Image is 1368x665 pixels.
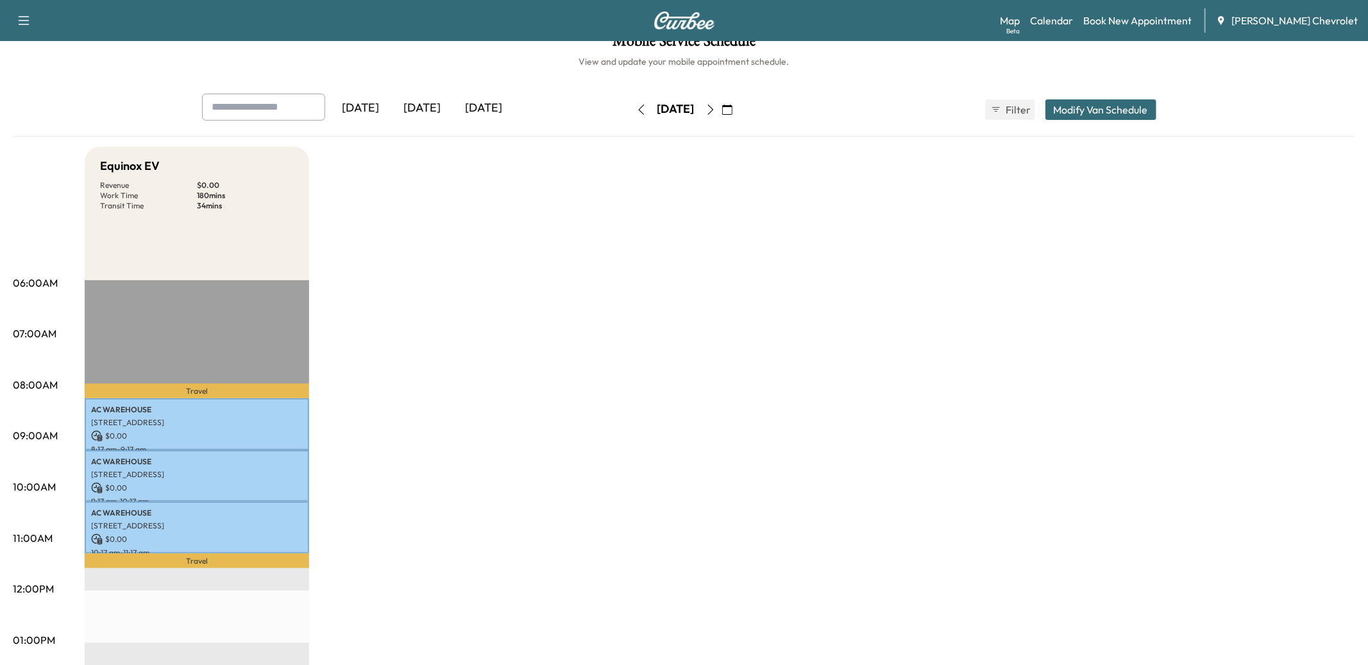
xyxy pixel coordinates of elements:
p: [STREET_ADDRESS] [91,521,303,531]
p: 06:00AM [13,275,58,290]
p: AC WAREHOUSE [91,508,303,518]
img: Curbee Logo [654,12,715,29]
div: [DATE] [330,94,392,123]
p: 34 mins [197,201,294,211]
p: [STREET_ADDRESS] [91,469,303,480]
p: Travel [85,553,309,568]
p: Work Time [100,190,197,201]
p: 9:17 am - 10:17 am [91,496,303,507]
p: AC WAREHOUSE [91,405,303,415]
p: Revenue [100,180,197,190]
span: Filter [1006,102,1029,117]
p: AC WAREHOUSE [91,457,303,467]
p: 09:00AM [13,428,58,443]
a: Calendar [1030,13,1073,28]
p: $ 0.00 [197,180,294,190]
span: [PERSON_NAME] Chevrolet [1231,13,1358,28]
p: 11:00AM [13,530,53,546]
p: 01:00PM [13,632,55,648]
p: $ 0.00 [91,430,303,442]
p: 07:00AM [13,326,56,341]
div: Beta [1006,26,1020,36]
p: 180 mins [197,190,294,201]
div: [DATE] [453,94,515,123]
a: Book New Appointment [1083,13,1192,28]
p: 10:17 am - 11:17 am [91,548,303,558]
div: [DATE] [657,101,695,117]
h5: Equinox EV [100,157,160,175]
p: $ 0.00 [91,482,303,494]
p: [STREET_ADDRESS] [91,417,303,428]
a: MapBeta [1000,13,1020,28]
button: Filter [985,99,1035,120]
p: $ 0.00 [91,534,303,545]
p: 08:00AM [13,377,58,392]
h1: Mobile Service Schedule [13,33,1355,55]
p: Transit Time [100,201,197,211]
p: Travel [85,383,309,398]
p: 8:17 am - 9:17 am [91,444,303,455]
h6: View and update your mobile appointment schedule. [13,55,1355,68]
button: Modify Van Schedule [1045,99,1156,120]
p: 12:00PM [13,581,54,596]
p: 10:00AM [13,479,56,494]
div: [DATE] [392,94,453,123]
